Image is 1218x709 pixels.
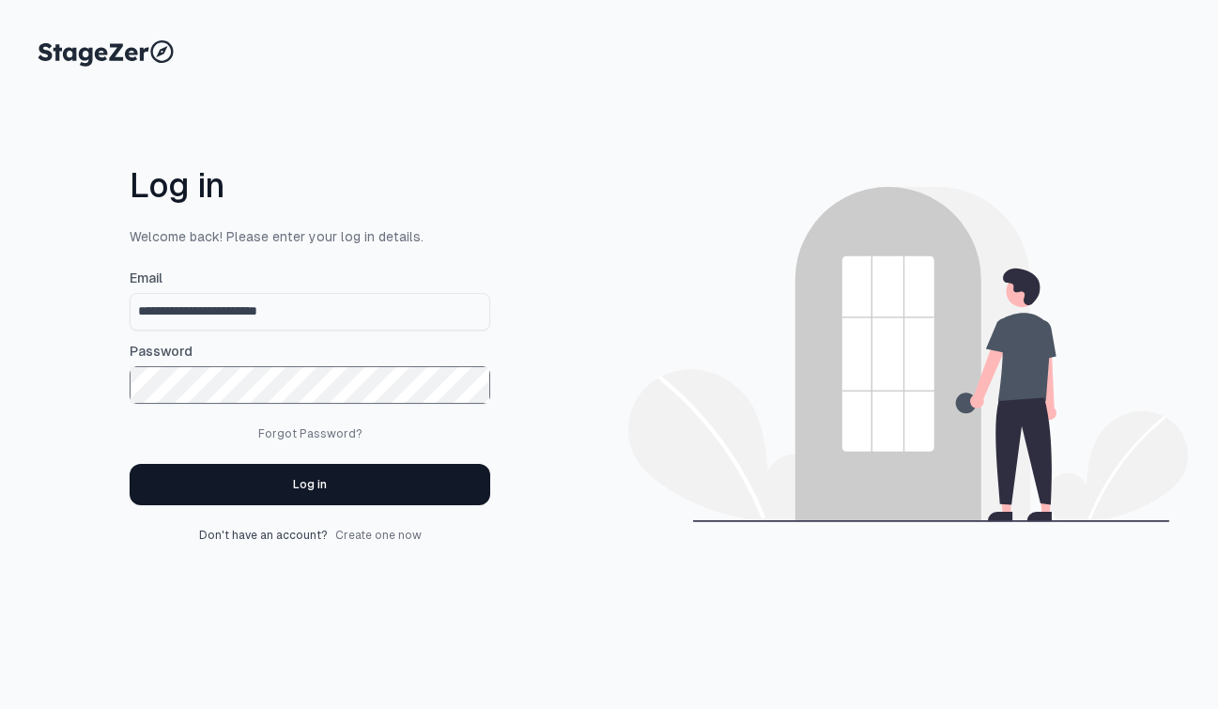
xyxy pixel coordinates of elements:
[628,187,1189,522] img: thought process
[258,426,362,441] a: Forgot Password?
[130,167,490,205] h1: Log in
[130,342,193,361] span: Password
[293,477,327,492] div: Log in
[130,227,490,246] span: Welcome back! Please enter your log in details.
[199,528,328,543] span: Don't have an account?
[130,269,162,287] span: Email
[335,528,422,543] a: Create one now
[130,464,490,505] button: Log in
